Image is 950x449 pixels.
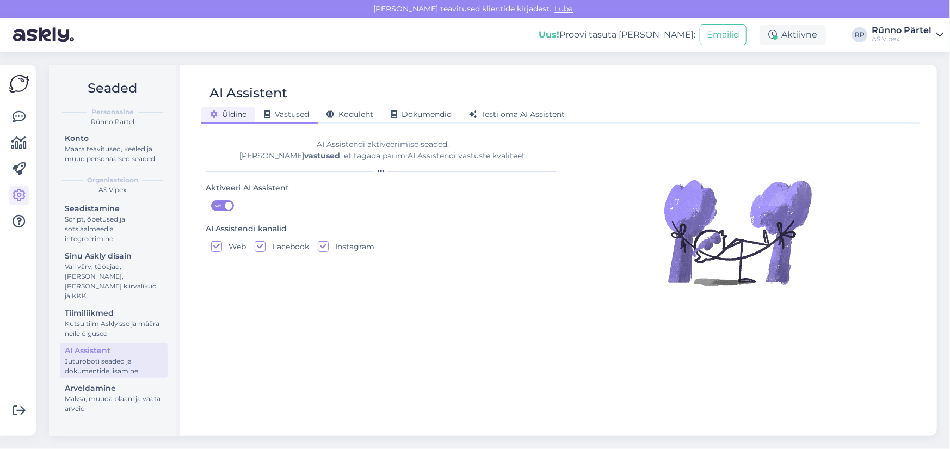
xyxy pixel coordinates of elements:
[65,262,163,301] div: Vali värv, tööajad, [PERSON_NAME], [PERSON_NAME] kiirvalikud ja KKK
[65,203,163,214] div: Seadistamine
[87,175,138,185] b: Organisatsioon
[662,156,814,309] img: Illustration
[58,185,168,195] div: AS Vipex
[65,214,163,244] div: Script, õpetused ja sotsiaalmeedia integreerimine
[65,144,163,164] div: Määra teavitused, keeled ja muud personaalsed seaded
[60,201,168,245] a: SeadistamineScript, õpetused ja sotsiaalmeedia integreerimine
[760,25,826,45] div: Aktiivne
[222,241,246,252] label: Web
[212,201,225,211] span: ON
[872,35,932,44] div: AS Vipex
[539,29,559,40] b: Uus!
[60,343,168,378] a: AI AssistentJuturoboti seaded ja dokumentide lisamine
[91,107,134,117] b: Personaalne
[266,241,309,252] label: Facebook
[65,133,163,144] div: Konto
[329,241,374,252] label: Instagram
[872,26,932,35] div: Rünno Pärtel
[700,24,747,45] button: Emailid
[872,26,943,44] a: Rünno PärtelAS Vipex
[65,345,163,356] div: AI Assistent
[58,78,168,99] h2: Seaded
[60,306,168,340] a: TiimiliikmedKutsu tiim Askly'sse ja määra neile õigused
[206,182,289,194] div: Aktiveeri AI Assistent
[65,319,163,339] div: Kutsu tiim Askly'sse ja määra neile õigused
[58,117,168,127] div: Rünno Pärtel
[264,109,309,119] span: Vastused
[539,28,695,41] div: Proovi tasuta [PERSON_NAME]:
[65,307,163,319] div: Tiimiliikmed
[209,83,287,103] div: AI Assistent
[304,151,340,161] b: vastused
[60,249,168,303] a: Sinu Askly disainVali värv, tööajad, [PERSON_NAME], [PERSON_NAME] kiirvalikud ja KKK
[65,383,163,394] div: Arveldamine
[65,250,163,262] div: Sinu Askly disain
[65,356,163,376] div: Juturoboti seaded ja dokumentide lisamine
[60,381,168,415] a: ArveldamineMaksa, muuda plaani ja vaata arveid
[469,109,565,119] span: Testi oma AI Assistent
[206,139,560,162] div: AI Assistendi aktiveerimise seaded. [PERSON_NAME] , et tagada parim AI Assistendi vastuste kvalit...
[552,4,577,14] span: Luba
[391,109,452,119] span: Dokumendid
[65,394,163,414] div: Maksa, muuda plaani ja vaata arveid
[9,73,29,94] img: Askly Logo
[206,223,287,235] div: AI Assistendi kanalid
[60,131,168,165] a: KontoMäära teavitused, keeled ja muud personaalsed seaded
[852,27,867,42] div: RP
[326,109,373,119] span: Koduleht
[210,109,246,119] span: Üldine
